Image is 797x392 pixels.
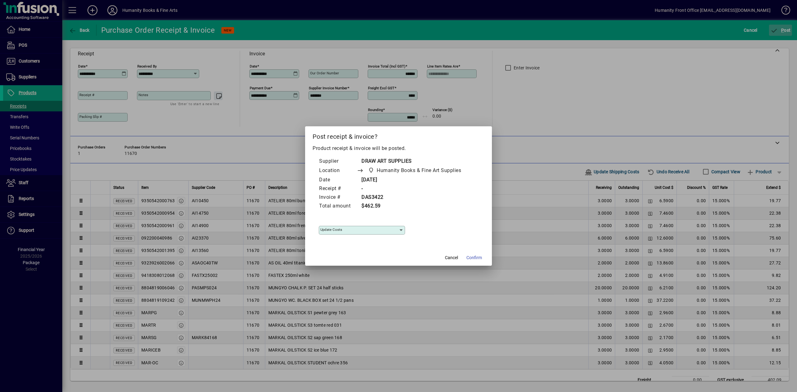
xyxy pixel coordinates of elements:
[319,176,357,184] td: Date
[357,157,473,166] td: DRAW ART SUPPLIES
[319,184,357,193] td: Receipt #
[445,254,458,261] span: Cancel
[377,167,461,174] span: Humanity Books & Fine Art Supplies
[319,193,357,202] td: Invoice #
[357,176,473,184] td: [DATE]
[357,184,473,193] td: -
[441,252,461,263] button: Cancel
[320,227,342,232] mat-label: Update costs
[305,126,492,144] h2: Post receipt & invoice?
[313,145,484,152] p: Product receipt & invoice will be posted.
[466,254,482,261] span: Confirm
[366,166,464,175] span: Humanity Books & Fine Art Supplies
[357,193,473,202] td: DAS3422
[319,157,357,166] td: Supplier
[464,252,484,263] button: Confirm
[319,166,357,176] td: Location
[319,202,357,211] td: Total amount
[357,202,473,211] td: $462.59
